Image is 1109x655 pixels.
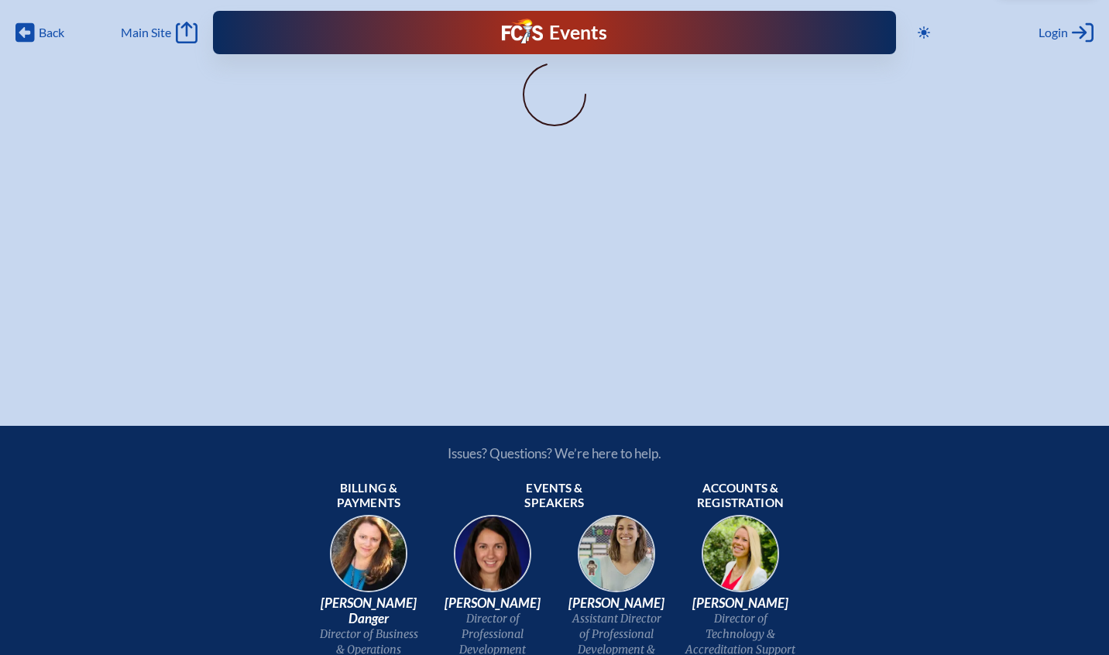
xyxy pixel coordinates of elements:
span: [PERSON_NAME] Danger [313,595,424,626]
img: Florida Council of Independent Schools [502,19,542,43]
span: Accounts & registration [685,481,796,512]
img: 94e3d245-ca72-49ea-9844-ae84f6d33c0f [443,510,542,609]
a: FCIS LogoEvents [502,19,606,46]
span: Login [1039,25,1068,40]
span: Billing & payments [313,481,424,512]
p: Issues? Questions? We’re here to help. [282,445,827,461]
img: 9c64f3fb-7776-47f4-83d7-46a341952595 [319,510,418,609]
span: [PERSON_NAME] [561,595,672,611]
span: [PERSON_NAME] [685,595,796,611]
h1: Events [549,23,607,43]
div: FCIS Events — Future ready [408,19,700,46]
a: Main Site [121,22,197,43]
span: Back [39,25,64,40]
span: Main Site [121,25,171,40]
img: 545ba9c4-c691-43d5-86fb-b0a622cbeb82 [567,510,666,609]
span: [PERSON_NAME] [437,595,548,611]
span: Events & speakers [499,481,610,512]
img: b1ee34a6-5a78-4519-85b2-7190c4823173 [691,510,790,609]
